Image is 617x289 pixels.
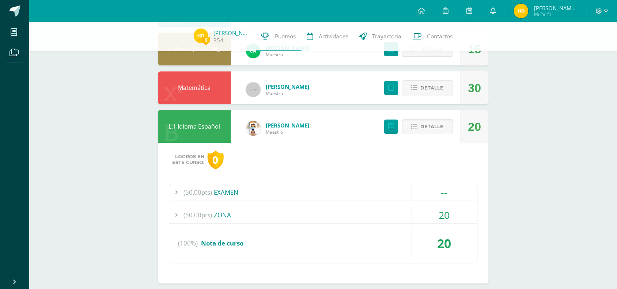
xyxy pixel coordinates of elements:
[158,71,231,104] div: Matemática
[173,154,205,166] span: Logros en este curso:
[178,229,198,257] span: (100%)
[184,207,212,223] span: (50.00pts)
[468,72,481,104] div: 30
[256,22,302,51] a: Punteos
[266,90,310,96] span: Maestro
[421,81,444,95] span: Detalle
[412,184,477,201] div: --
[266,122,310,129] span: [PERSON_NAME]
[214,29,250,37] a: [PERSON_NAME]
[302,22,354,51] a: Actividades
[275,33,296,40] span: Punteos
[194,28,208,43] img: 5d2cd533ad25ba9a7c6ad96140302f47.png
[158,110,231,143] div: L.1 Idioma Español
[354,22,407,51] a: Trayectoria
[534,4,578,12] span: [PERSON_NAME] [PERSON_NAME]
[214,37,224,44] a: 354
[402,119,453,134] button: Detalle
[534,11,578,17] span: Mi Perfil
[169,207,477,223] div: ZONA
[421,120,444,133] span: Detalle
[407,22,458,51] a: Contactos
[412,207,477,223] div: 20
[266,83,310,90] span: [PERSON_NAME]
[402,80,453,95] button: Detalle
[184,184,212,201] span: (50.00pts)
[202,35,210,45] span: 6
[319,33,349,40] span: Actividades
[246,121,261,136] img: a24fc887a3638965c338547a0544dc82.png
[514,4,529,18] img: 5d2cd533ad25ba9a7c6ad96140302f47.png
[208,151,224,169] div: 0
[266,129,310,135] span: Maestro
[201,239,244,247] span: Nota de curso
[246,82,261,97] img: 60x60
[372,33,402,40] span: Trayectoria
[266,52,310,58] span: Maestro
[169,184,477,201] div: EXAMEN
[412,229,477,257] div: 20
[427,33,453,40] span: Contactos
[468,110,481,143] div: 20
